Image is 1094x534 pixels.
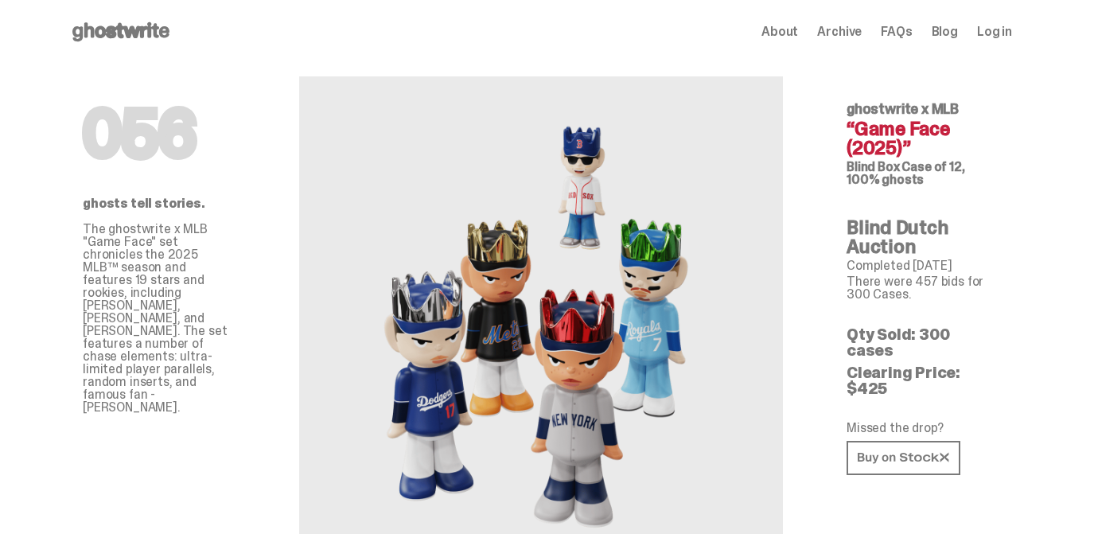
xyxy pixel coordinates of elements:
[847,259,999,272] p: Completed [DATE]
[817,25,862,38] a: Archive
[847,364,999,396] p: Clearing Price: $425
[881,25,912,38] a: FAQs
[847,422,999,435] p: Missed the drop?
[83,197,236,210] p: ghosts tell stories.
[932,25,958,38] a: Blog
[847,158,965,188] span: Case of 12, 100% ghosts
[977,25,1012,38] a: Log in
[847,275,999,301] p: There were 457 bids for 300 Cases.
[847,218,999,256] h4: Blind Dutch Auction
[847,99,959,119] span: ghostwrite x MLB
[847,326,999,358] p: Qty Sold: 300 cases
[83,223,236,414] p: The ghostwrite x MLB "Game Face" set chronicles the 2025 MLB™ season and features 19 stars and ro...
[761,25,798,38] a: About
[847,158,900,175] span: Blind Box
[83,102,236,166] h1: 056
[847,119,999,158] h4: “Game Face (2025)”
